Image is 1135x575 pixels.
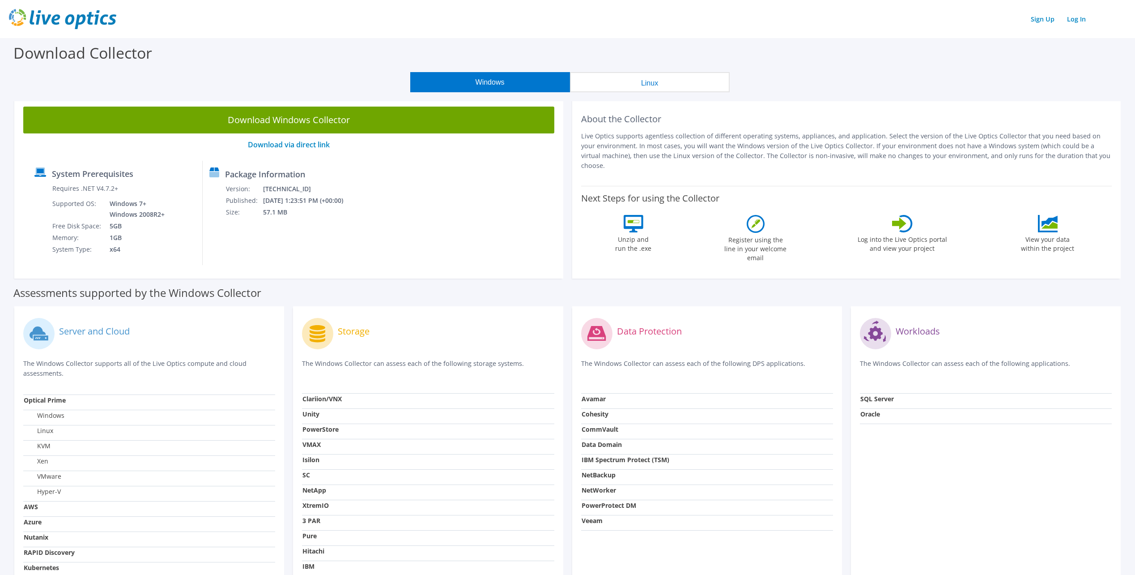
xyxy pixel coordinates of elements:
label: Requires .NET V4.7.2+ [52,184,118,193]
td: System Type: [52,244,103,255]
label: Package Information [225,170,305,179]
h2: About the Collector [581,114,1112,124]
p: The Windows Collector supports all of the Live Optics compute and cloud assessments. [23,359,275,378]
label: Register using the line in your welcome email [722,233,789,262]
a: Download via direct link [248,140,330,150]
strong: NetApp [302,486,326,494]
label: Assessments supported by the Windows Collector [13,288,261,297]
label: Unzip and run the .exe [613,232,654,253]
strong: Unity [302,410,319,418]
strong: Cohesity [582,410,608,418]
strong: NetBackup [582,471,616,479]
td: Size: [225,206,263,218]
label: Storage [338,327,370,336]
strong: CommVault [582,425,618,433]
td: Windows 7+ Windows 2008R2+ [103,198,166,220]
strong: Pure [302,532,317,540]
td: Free Disk Space: [52,220,103,232]
strong: SQL Server [860,395,894,403]
label: Workloads [896,327,940,336]
a: Download Windows Collector [23,107,554,133]
label: Windows [24,411,64,420]
strong: Veeam [582,516,603,525]
label: Xen [24,457,48,466]
td: Memory: [52,232,103,244]
strong: SC [302,471,310,479]
strong: PowerStore [302,425,339,433]
label: View your data within the project [1016,232,1080,253]
strong: Azure [24,518,42,526]
td: 57.1 MB [263,206,355,218]
strong: Data Domain [582,440,622,449]
strong: RAPID Discovery [24,548,75,557]
strong: Clariion/VNX [302,395,342,403]
strong: Hitachi [302,547,324,555]
strong: 3 PAR [302,516,320,525]
td: [DATE] 1:23:51 PM (+00:00) [263,195,355,206]
label: Data Protection [617,327,682,336]
button: Linux [570,72,730,92]
label: Log into the Live Optics portal and view your project [857,232,948,253]
button: Windows [410,72,570,92]
label: Hyper-V [24,487,61,496]
p: The Windows Collector can assess each of the following storage systems. [302,359,554,377]
strong: Avamar [582,395,606,403]
p: The Windows Collector can assess each of the following applications. [860,359,1112,377]
td: Published: [225,195,263,206]
strong: AWS [24,502,38,511]
p: The Windows Collector can assess each of the following DPS applications. [581,359,833,377]
strong: VMAX [302,440,321,449]
p: Live Optics supports agentless collection of different operating systems, appliances, and applica... [581,131,1112,171]
strong: NetWorker [582,486,616,494]
a: Log In [1063,13,1090,26]
label: KVM [24,442,51,451]
td: [TECHNICAL_ID] [263,183,355,195]
strong: XtremIO [302,501,329,510]
td: Version: [225,183,263,195]
td: 5GB [103,220,166,232]
td: x64 [103,244,166,255]
strong: IBM Spectrum Protect (TSM) [582,455,669,464]
label: System Prerequisites [52,169,133,178]
label: Linux [24,426,53,435]
td: 1GB [103,232,166,244]
label: Next Steps for using the Collector [581,193,719,204]
img: live_optics_svg.svg [9,9,116,29]
strong: Kubernetes [24,563,59,572]
strong: PowerProtect DM [582,501,636,510]
label: VMware [24,472,61,481]
strong: Isilon [302,455,319,464]
td: Supported OS: [52,198,103,220]
strong: Nutanix [24,533,48,541]
strong: IBM [302,562,315,571]
label: Download Collector [13,43,152,63]
a: Sign Up [1026,13,1059,26]
strong: Oracle [860,410,880,418]
label: Server and Cloud [59,327,130,336]
strong: Optical Prime [24,396,66,404]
